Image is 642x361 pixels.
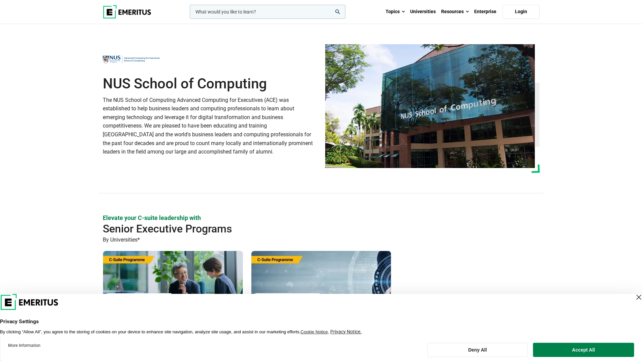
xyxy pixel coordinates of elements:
[103,235,540,244] p: By Universities*
[502,5,540,19] a: Login
[251,251,391,352] a: Leadership Course by NUS School of Computing - NUS School of Computing NUS School of Computing Ch...
[103,75,317,92] h1: NUS School of Computing
[103,214,540,222] p: Elevate your C-suite leadership with
[103,251,243,361] a: Leadership Course by NUS School of Computing - September 30, 2025 NUS School of Computing NUS Sch...
[103,251,243,318] img: Chief Data and AI Officer Programme | Online Leadership Course
[190,5,345,19] input: woocommerce-product-search-field-0
[103,222,496,235] h2: Senior Executive Programs
[251,251,391,318] img: Chief Technology Officer Programme | Online Leadership Course
[325,44,535,168] img: NUS School of Computing
[103,96,317,156] p: The NUS School of Computing Advanced Computing for Executives (ACE) was established to help busin...
[103,52,160,67] img: NUS School of Computing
